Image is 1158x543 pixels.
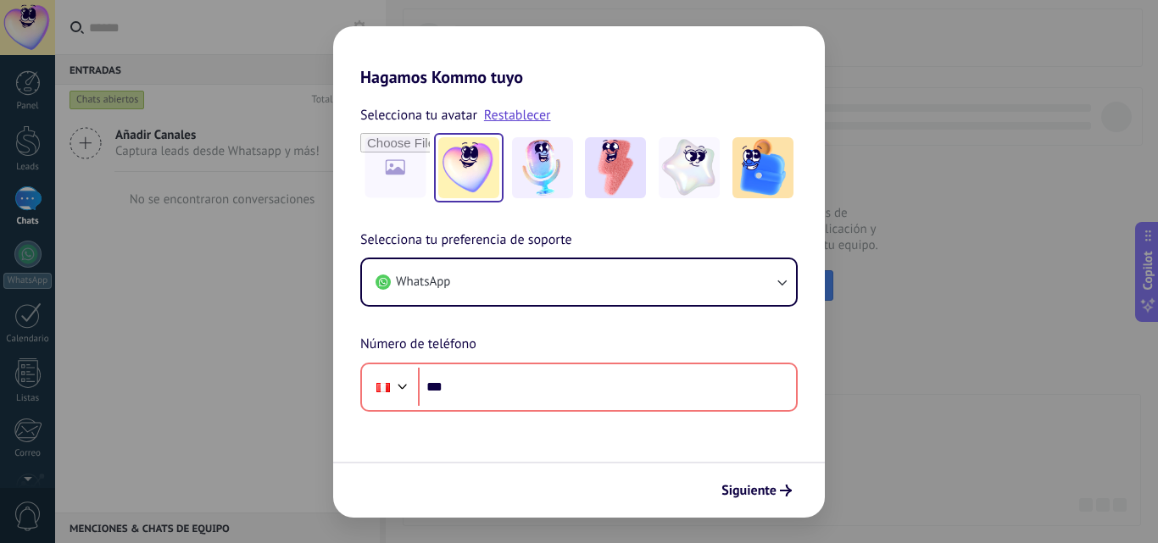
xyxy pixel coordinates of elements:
span: Siguiente [721,485,777,496]
a: Restablecer [484,107,551,124]
span: Selecciona tu preferencia de soporte [360,230,572,252]
img: -4.jpeg [659,137,720,198]
img: -5.jpeg [732,137,793,198]
span: WhatsApp [396,274,450,291]
button: WhatsApp [362,259,796,305]
span: Selecciona tu avatar [360,104,477,126]
img: -1.jpeg [438,137,499,198]
img: -2.jpeg [512,137,573,198]
img: -3.jpeg [585,137,646,198]
span: Número de teléfono [360,334,476,356]
button: Siguiente [714,476,799,505]
div: Peru: + 51 [367,369,399,405]
h2: Hagamos Kommo tuyo [333,26,825,87]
